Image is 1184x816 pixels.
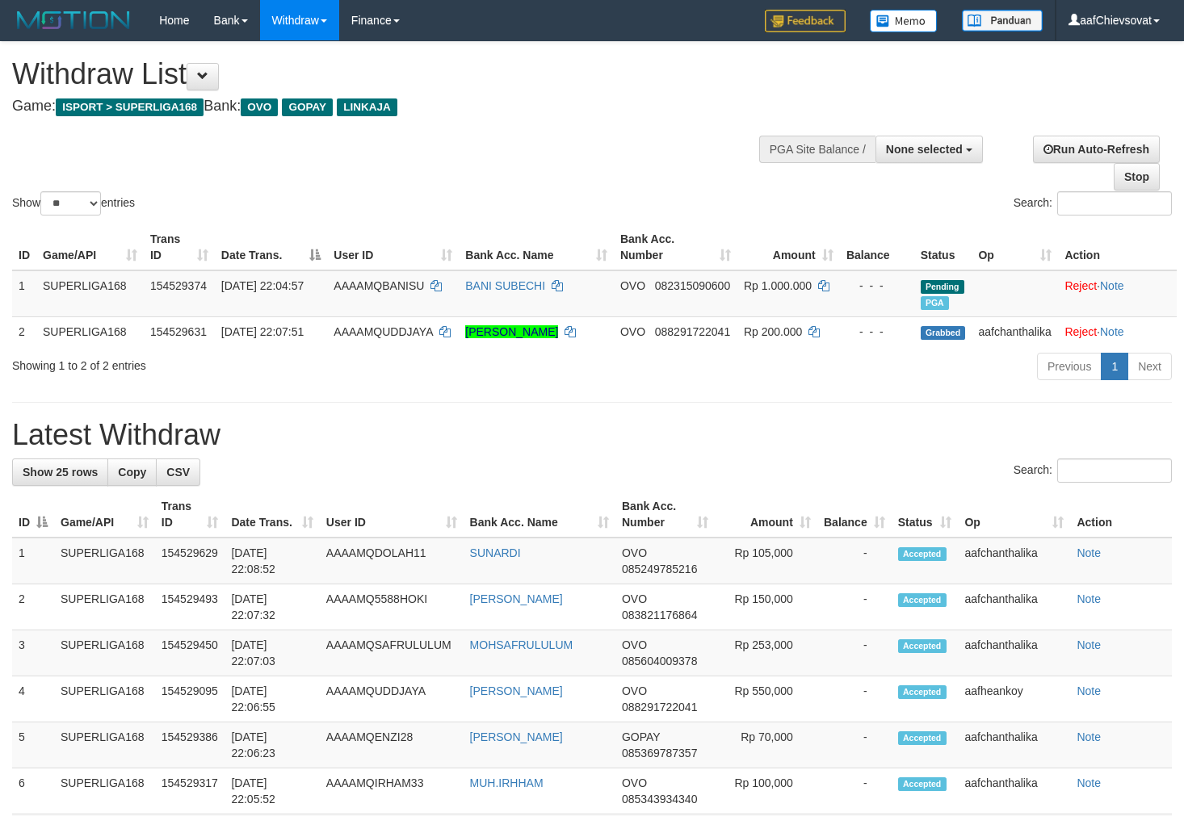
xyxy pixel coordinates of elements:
[12,492,54,538] th: ID: activate to sort column descending
[36,224,144,270] th: Game/API: activate to sort column ascending
[155,630,225,676] td: 154529450
[12,191,135,216] label: Show entries
[615,492,715,538] th: Bank Acc. Number: activate to sort column ascending
[107,458,157,486] a: Copy
[759,136,875,163] div: PGA Site Balance /
[737,224,840,270] th: Amount: activate to sort column ascending
[765,10,846,32] img: Feedback.jpg
[817,538,892,584] td: -
[320,630,464,676] td: AAAAMQSAFRULULUM
[241,98,278,116] span: OVO
[470,776,544,789] a: MUH.IRHHAM
[817,768,892,814] td: -
[54,768,155,814] td: SUPERLIGA168
[465,325,558,338] a: [PERSON_NAME]
[715,584,817,630] td: Rp 150,000
[817,492,892,538] th: Balance: activate to sort column ascending
[1077,546,1101,559] a: Note
[465,279,545,292] a: BANI SUBECHI
[715,768,817,814] td: Rp 100,000
[225,722,319,768] td: [DATE] 22:06:23
[54,722,155,768] td: SUPERLIGA168
[166,466,190,479] span: CSV
[622,701,697,713] span: Copy 088291722041 to clipboard
[622,546,647,559] span: OVO
[622,563,697,575] span: Copy 085249785216 to clipboard
[225,676,319,722] td: [DATE] 22:06:55
[715,538,817,584] td: Rp 105,000
[12,316,36,346] td: 2
[622,730,660,743] span: GOPAY
[1070,492,1172,538] th: Action
[886,143,963,156] span: None selected
[1101,353,1128,380] a: 1
[320,722,464,768] td: AAAAMQENZI28
[892,492,959,538] th: Status: activate to sort column ascending
[622,592,647,605] span: OVO
[12,8,135,32] img: MOTION_logo.png
[54,492,155,538] th: Game/API: activate to sort column ascending
[622,747,697,760] span: Copy 085369787357 to clipboard
[744,279,812,292] span: Rp 1.000.000
[620,325,645,338] span: OVO
[962,10,1043,31] img: panduan.png
[12,458,108,486] a: Show 25 rows
[320,492,464,538] th: User ID: activate to sort column ascending
[972,316,1058,346] td: aafchanthalika
[56,98,204,116] span: ISPORT > SUPERLIGA168
[614,224,737,270] th: Bank Acc. Number: activate to sort column ascending
[470,684,563,697] a: [PERSON_NAME]
[221,325,304,338] span: [DATE] 22:07:51
[150,279,207,292] span: 154529374
[715,676,817,722] td: Rp 550,000
[1100,279,1124,292] a: Note
[1064,279,1097,292] a: Reject
[155,492,225,538] th: Trans ID: activate to sort column ascending
[54,584,155,630] td: SUPERLIGA168
[817,722,892,768] td: -
[921,296,949,310] span: Marked by aafheankoy
[622,609,697,621] span: Copy 083821176864 to clipboard
[470,546,521,559] a: SUNARDI
[622,793,697,806] span: Copy 085343934340 to clipboard
[470,592,563,605] a: [PERSON_NAME]
[898,777,947,791] span: Accepted
[840,224,914,270] th: Balance
[225,538,319,584] td: [DATE] 22:08:52
[36,270,144,317] td: SUPERLIGA168
[12,419,1172,451] h1: Latest Withdraw
[327,224,459,270] th: User ID: activate to sort column ascending
[215,224,327,270] th: Date Trans.: activate to sort column descending
[958,630,1070,676] td: aafchanthalika
[150,325,207,338] span: 154529631
[715,630,817,676] td: Rp 253,000
[1114,163,1160,190] a: Stop
[817,676,892,722] td: -
[1100,325,1124,338] a: Note
[36,316,144,346] td: SUPERLIGA168
[655,325,730,338] span: Copy 088291722041 to clipboard
[1057,458,1172,483] input: Search:
[875,136,983,163] button: None selected
[12,630,54,676] td: 3
[817,584,892,630] td: -
[225,492,319,538] th: Date Trans.: activate to sort column ascending
[12,58,773,90] h1: Withdraw List
[622,655,697,667] span: Copy 085604009378 to clipboard
[958,676,1070,722] td: aafheankoy
[1058,270,1177,317] td: ·
[1064,325,1097,338] a: Reject
[1077,684,1101,697] a: Note
[846,278,908,294] div: - - -
[870,10,938,32] img: Button%20Memo.svg
[155,768,225,814] td: 154529317
[898,685,947,699] span: Accepted
[958,584,1070,630] td: aafchanthalika
[12,722,54,768] td: 5
[1077,776,1101,789] a: Note
[12,584,54,630] td: 2
[54,676,155,722] td: SUPERLIGA168
[282,98,333,116] span: GOPAY
[225,768,319,814] td: [DATE] 22:05:52
[958,768,1070,814] td: aafchanthalika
